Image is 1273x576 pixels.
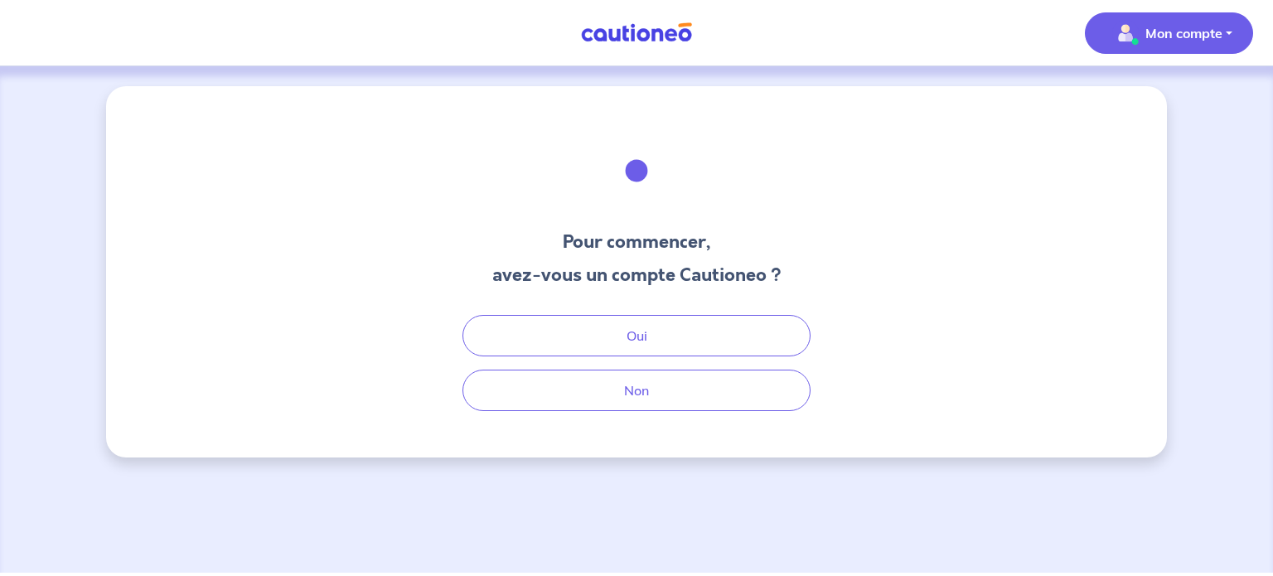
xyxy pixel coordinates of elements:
[492,229,782,255] h3: Pour commencer,
[1145,23,1222,43] p: Mon compte
[462,370,811,411] button: Non
[1112,20,1139,46] img: illu_account_valid_menu.svg
[1085,12,1253,54] button: illu_account_valid_menu.svgMon compte
[592,126,681,215] img: illu_welcome.svg
[492,262,782,288] h3: avez-vous un compte Cautioneo ?
[574,22,699,43] img: Cautioneo
[462,315,811,356] button: Oui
